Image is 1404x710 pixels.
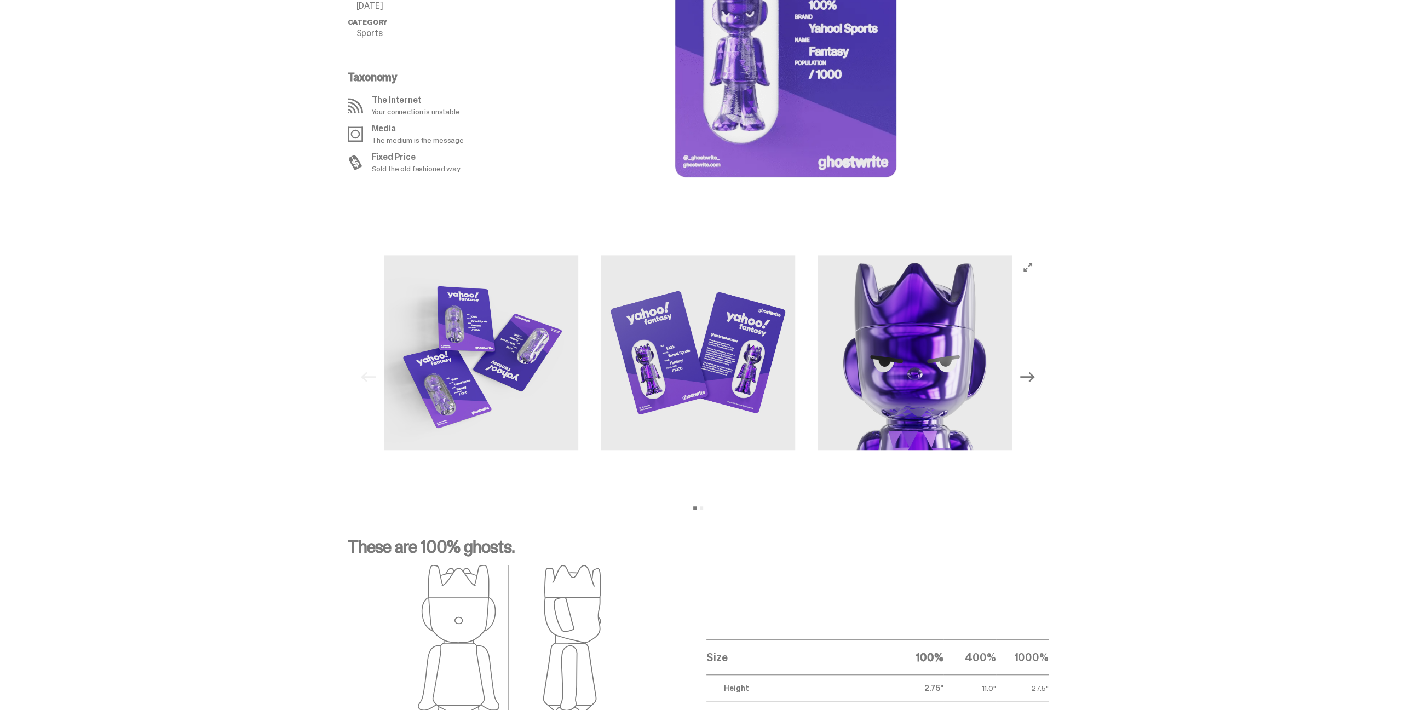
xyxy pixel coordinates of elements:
[372,96,460,105] p: The Internet
[891,640,943,675] th: 100%
[706,675,890,701] td: Height
[372,108,460,116] p: Your connection is unstable
[372,136,464,144] p: The medium is the message
[818,255,1012,450] img: Yahoo-MG-3.png
[348,72,516,83] p: Taxonomy
[706,640,890,675] th: Size
[601,255,796,450] img: Yahoo-MG-2.png
[356,2,523,10] p: [DATE]
[372,153,461,161] p: Fixed Price
[943,675,996,701] td: 11.0"
[348,538,1049,564] p: These are 100% ghosts.
[348,18,388,27] span: Category
[356,29,523,38] p: Sports
[996,640,1049,675] th: 1000%
[372,165,461,172] p: Sold the old fashioned way
[700,506,703,510] button: View slide 2
[943,640,996,675] th: 400%
[891,675,943,701] td: 2.75"
[693,506,697,510] button: View slide 1
[384,255,579,450] img: Yahoo-MG-1.png
[372,124,464,133] p: Media
[1021,261,1034,274] button: View full-screen
[1016,365,1040,389] button: Next
[996,675,1049,701] td: 27.5"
